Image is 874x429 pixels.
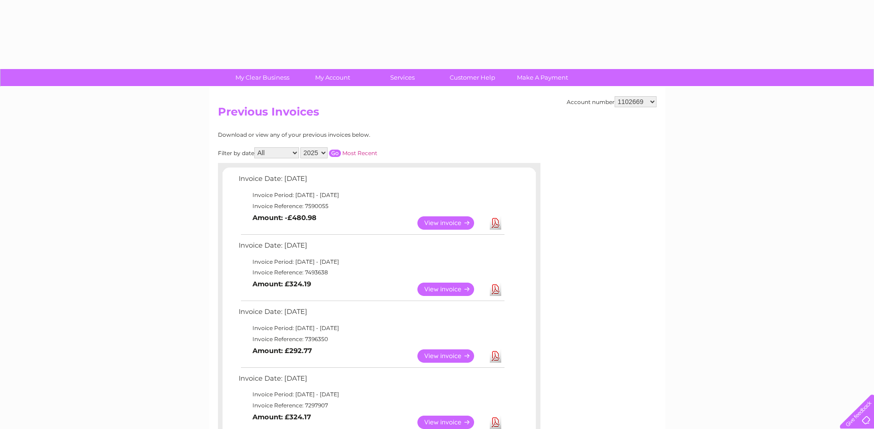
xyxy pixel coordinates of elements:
[417,283,485,296] a: View
[417,216,485,230] a: View
[567,96,657,107] div: Account number
[236,389,506,400] td: Invoice Period: [DATE] - [DATE]
[236,323,506,334] td: Invoice Period: [DATE] - [DATE]
[224,69,300,86] a: My Clear Business
[236,306,506,323] td: Invoice Date: [DATE]
[236,239,506,256] td: Invoice Date: [DATE]
[218,105,657,123] h2: Previous Invoices
[236,334,506,345] td: Invoice Reference: 7396350
[417,416,485,429] a: View
[236,400,506,411] td: Invoice Reference: 7297907
[218,132,460,138] div: Download or view any of your previous invoices below.
[417,349,485,363] a: View
[252,214,317,222] b: Amount: -£480.98
[236,267,506,278] td: Invoice Reference: 7493638
[490,416,501,429] a: Download
[236,372,506,389] td: Invoice Date: [DATE]
[490,216,501,230] a: Download
[342,150,377,157] a: Most Recent
[364,69,440,86] a: Services
[236,173,506,190] td: Invoice Date: [DATE]
[294,69,370,86] a: My Account
[504,69,581,86] a: Make A Payment
[252,413,311,421] b: Amount: £324.17
[236,201,506,212] td: Invoice Reference: 7590055
[236,190,506,201] td: Invoice Period: [DATE] - [DATE]
[490,349,501,363] a: Download
[434,69,510,86] a: Customer Help
[218,147,460,158] div: Filter by date
[252,280,311,288] b: Amount: £324.19
[236,256,506,267] td: Invoice Period: [DATE] - [DATE]
[490,283,501,296] a: Download
[252,347,312,355] b: Amount: £292.77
